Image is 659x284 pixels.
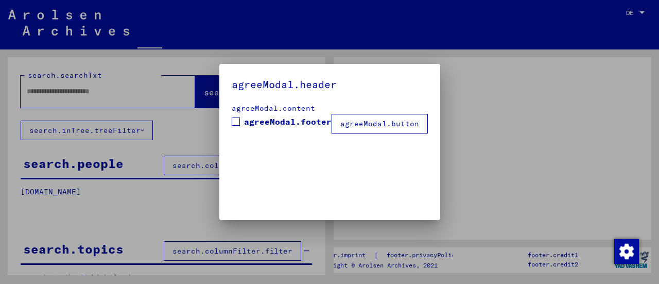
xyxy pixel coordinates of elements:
[332,114,428,133] button: agreeModal.button
[614,239,639,264] img: Zustimmung ändern
[614,239,638,263] div: Zustimmung ändern
[232,76,428,93] h5: agreeModal.header
[232,103,428,114] div: agreeModal.content
[244,115,332,128] span: agreeModal.footer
